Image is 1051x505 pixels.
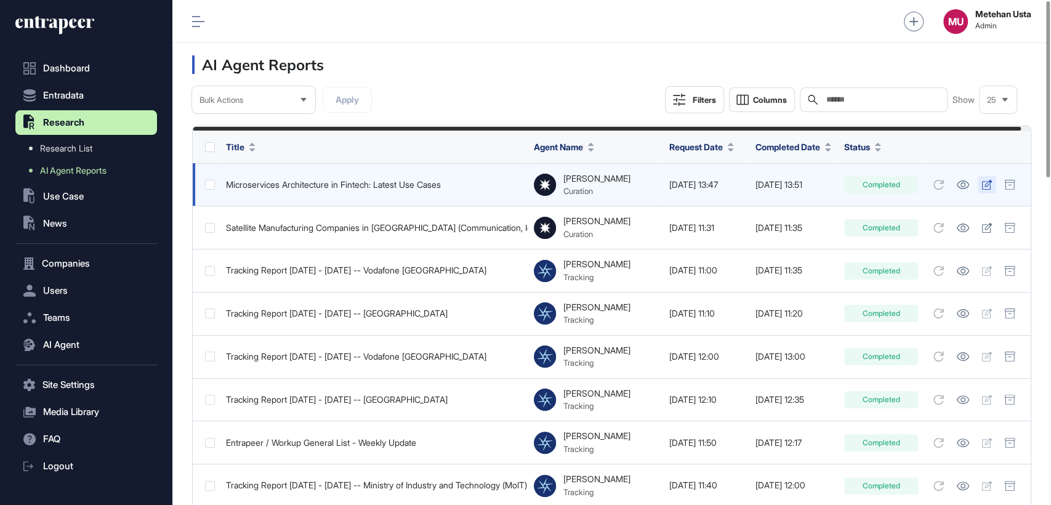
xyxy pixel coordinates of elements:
button: Request Date [669,140,734,153]
span: Completed Date [755,140,820,153]
div: [PERSON_NAME] [563,431,630,441]
button: Users [15,278,157,303]
button: Columns [729,87,795,112]
button: Title [226,140,256,153]
div: Completed [844,262,918,280]
div: Completed [844,219,918,236]
div: [DATE] 11:10 [669,309,743,318]
div: Completed [844,434,918,451]
div: [DATE] 13:00 [755,352,832,362]
div: [DATE] 11:50 [669,438,743,448]
button: Site Settings [15,373,157,397]
span: 25 [987,95,996,105]
div: [PERSON_NAME] [563,389,630,398]
button: Use Case [15,184,157,209]
div: [DATE] 11:35 [755,265,832,275]
div: [PERSON_NAME] [563,174,630,184]
div: [DATE] 11:31 [669,223,743,233]
span: Teams [43,313,70,323]
button: Research [15,110,157,135]
div: Filters [693,95,716,105]
span: Agent Name [534,140,583,153]
div: Tracking Report [DATE] - [DATE] -- Vodafone [GEOGRAPHIC_DATA] [226,352,521,362]
span: Entradata [43,91,84,100]
div: Completed [844,391,918,408]
span: Columns [753,95,787,105]
a: Dashboard [15,56,157,81]
div: [PERSON_NAME] [563,302,630,312]
span: Bulk Actions [199,95,243,105]
span: Research [43,118,84,127]
div: [PERSON_NAME] [563,474,630,484]
div: Curation [563,229,630,239]
span: AI Agent Reports [40,166,107,176]
div: [DATE] 12:17 [755,438,832,448]
div: [DATE] 12:00 [669,352,743,362]
span: Logout [43,461,73,471]
span: Dashboard [43,63,90,73]
button: Teams [15,305,157,330]
div: [DATE] 11:35 [755,223,832,233]
span: FAQ [43,434,60,444]
div: Microservices Architecture in Fintech: Latest Use Cases [226,180,521,190]
div: Tracking [563,272,630,282]
div: Tracking Report [DATE] - [DATE] -- Vodafone [GEOGRAPHIC_DATA] [226,265,521,275]
span: AI Agent [43,340,79,350]
button: Media Library [15,400,157,424]
div: Tracking Report [DATE] - [DATE] -- [GEOGRAPHIC_DATA] [226,309,521,318]
span: Use Case [43,192,84,201]
div: Completed [844,477,918,495]
div: [PERSON_NAME] [563,259,630,269]
div: [DATE] 11:20 [755,309,832,318]
div: [DATE] 12:35 [755,395,832,405]
span: Site Settings [42,380,95,390]
div: Completed [844,348,918,365]
div: [DATE] 13:51 [755,180,832,190]
div: Completed [844,305,918,322]
div: [DATE] 12:10 [669,395,743,405]
div: Tracking [563,315,630,325]
div: Tracking [563,401,630,411]
span: Users [43,286,68,296]
div: [DATE] 12:00 [755,480,832,490]
div: Tracking Report [DATE] - [DATE] -- Ministry of Industry and Technology (MoIT) [226,480,521,490]
button: Companies [15,251,157,276]
a: AI Agent Reports [22,160,157,182]
span: Companies [42,259,90,269]
div: Entrapeer / Workup General List - Weekly Update [226,438,521,448]
button: Agent Name [534,140,594,153]
div: Completed [844,176,918,193]
div: Tracking Report [DATE] - [DATE] -- [GEOGRAPHIC_DATA] [226,395,521,405]
strong: Metehan Usta [975,9,1031,19]
button: AI Agent [15,333,157,357]
div: [DATE] 13:47 [669,180,743,190]
button: FAQ [15,427,157,451]
h3: AI Agent Reports [192,55,324,74]
a: Research List [22,137,157,160]
button: Filters [665,86,724,113]
div: [PERSON_NAME] [563,216,630,226]
button: Status [844,140,881,153]
div: [DATE] 11:40 [669,480,743,490]
span: Media Library [43,407,99,417]
span: Show [952,95,975,105]
button: News [15,211,157,236]
div: Tracking [563,444,630,454]
span: Research List [40,143,92,153]
span: Request Date [669,140,723,153]
a: Logout [15,454,157,479]
button: MU [943,9,968,34]
div: [PERSON_NAME] [563,345,630,355]
div: Curation [563,186,630,196]
div: Tracking [563,358,630,368]
span: News [43,219,67,228]
div: Tracking [563,487,630,497]
span: Title [226,140,244,153]
span: Admin [975,22,1031,30]
button: Completed Date [755,140,831,153]
div: Satellite Manufacturing Companies in [GEOGRAPHIC_DATA] (Communication, IoT, Earth Observation) [226,223,521,233]
div: [DATE] 11:00 [669,265,743,275]
button: Entradata [15,83,157,108]
span: Status [844,140,870,153]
